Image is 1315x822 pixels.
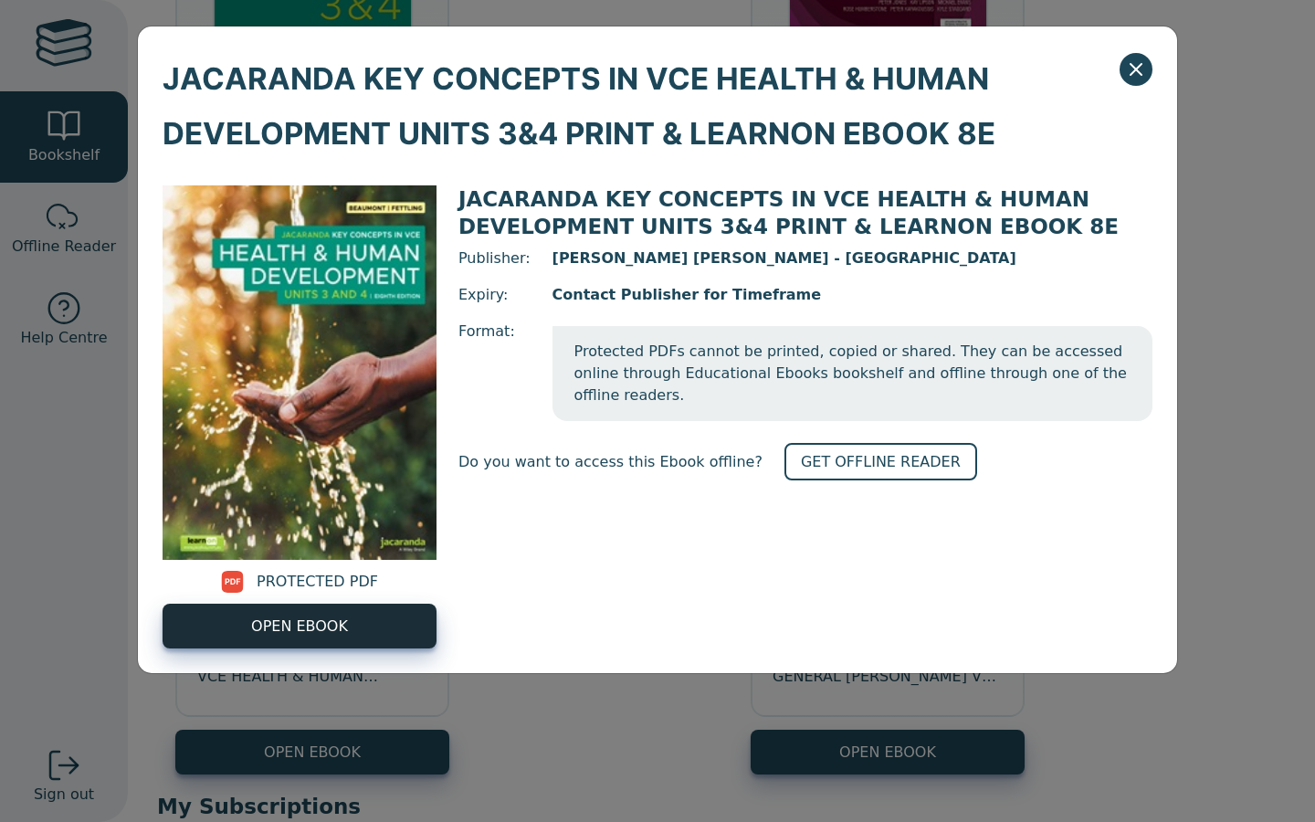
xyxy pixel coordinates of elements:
button: Close [1120,53,1152,86]
span: JACARANDA KEY CONCEPTS IN VCE HEALTH & HUMAN DEVELOPMENT UNITS 3&4 PRINT & LEARNON EBOOK 8E [163,51,1120,161]
img: c5684ea3-8719-40ee-8c06-bb103d5c1e9e.jpg [163,185,437,560]
span: Expiry: [458,284,531,306]
span: PROTECTED PDF [257,571,378,593]
div: Do you want to access this Ebook offline? [458,443,1152,480]
span: Contact Publisher for Timeframe [552,284,1152,306]
a: OPEN EBOOK [163,604,437,648]
a: GET OFFLINE READER [784,443,977,480]
span: Publisher: [458,248,531,269]
span: Protected PDFs cannot be printed, copied or shared. They can be accessed online through Education... [552,326,1152,421]
span: JACARANDA KEY CONCEPTS IN VCE HEALTH & HUMAN DEVELOPMENT UNITS 3&4 PRINT & LEARNON EBOOK 8E [458,187,1119,238]
img: pdf.svg [221,571,244,593]
span: Format: [458,321,531,421]
span: OPEN EBOOK [251,616,348,638]
span: [PERSON_NAME] [PERSON_NAME] - [GEOGRAPHIC_DATA] [552,248,1152,269]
